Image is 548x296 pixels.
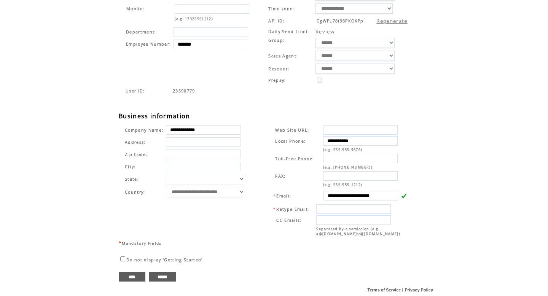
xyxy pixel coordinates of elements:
span: State: [125,177,163,182]
span: Toll-Free Phone: [275,156,314,161]
span: Employee Number: [126,41,171,47]
span: CgWPL78l98PKOXPp [317,18,363,24]
a: Privacy Policy [405,288,433,292]
span: Indicates the agent code for sign up page with sales agent or reseller tracking code [173,88,195,94]
span: City: [125,164,136,169]
span: Separated by a semicolon (e.g. a@[DOMAIN_NAME];c@[DOMAIN_NAME]) [316,226,400,236]
span: Mandatory Fields [122,240,161,246]
span: Country: [125,189,145,195]
span: Retype Email: [276,207,309,212]
span: FAX: [275,173,285,179]
span: (e.g. 17325551212) [175,16,213,21]
span: Department: [126,29,156,35]
span: Zip Code: [125,152,148,157]
span: Daily Send Limit: [268,29,310,34]
img: v.gif [401,193,406,199]
a: Terms of Service [368,288,401,292]
span: Prepay: [268,78,286,83]
span: Sales Agent: [268,53,298,59]
span: Indicates the agent code for sign up page with sales agent or reseller tracking code [126,88,145,94]
a: Review [315,28,335,35]
span: Time zone: [268,6,294,11]
span: Web Site URL: [275,127,309,133]
span: (e.g. 555-555-1212) [323,182,362,187]
span: (e.g. 555-555-9876) [323,147,362,152]
span: Business information [119,112,190,120]
span: (e.g. [PHONE_NUMBER]) [323,165,373,170]
span: Email: [276,193,291,199]
span: API ID: [268,18,284,24]
span: Local Phone: [275,138,306,144]
span: Reseller: [268,66,289,72]
span: Mobile: [126,6,144,11]
span: | [402,288,403,292]
span: Do not display 'Getting Started' [126,257,203,263]
a: Regenerate [376,18,407,24]
span: CC Emails: [276,218,301,223]
span: Company Name: [125,127,163,133]
span: Group: [268,38,285,43]
span: Address: [125,140,146,145]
